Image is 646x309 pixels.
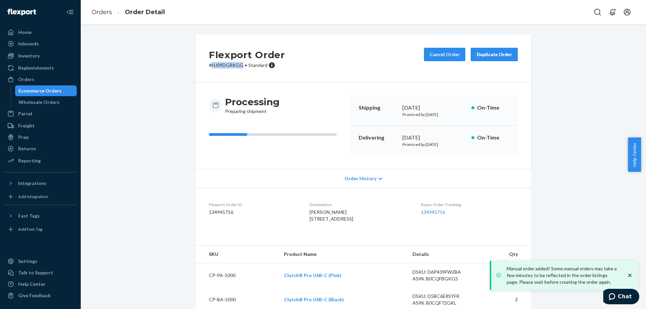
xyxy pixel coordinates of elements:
[606,5,619,19] button: Open notifications
[310,202,410,207] dt: Destination
[4,132,77,143] a: Prep
[4,27,77,38] a: Home
[4,178,77,189] button: Integrations
[248,62,267,68] span: Standard
[18,110,32,117] div: Parcel
[4,108,77,119] a: Parcel
[481,245,531,263] th: Qty
[4,120,77,131] a: Freight
[359,134,397,142] p: Delivering
[412,275,476,282] div: ASIN: B0CQFBGKG5
[4,224,77,235] a: Add Fast Tag
[63,5,77,19] button: Close Navigation
[345,175,376,182] span: Order History
[477,104,510,112] p: On-Time
[4,143,77,154] a: Returns
[15,97,77,108] a: Wholesale Orders
[424,48,465,61] button: Cancel Order
[476,51,512,58] div: Duplicate Order
[591,5,604,19] button: Open Search Box
[18,134,29,141] div: Prep
[4,290,77,301] button: Give Feedback
[195,263,279,288] td: CP-PA-5000
[225,96,280,115] div: Preparing shipment
[402,134,466,142] div: [DATE]
[19,99,60,106] div: Wholesale Orders
[471,48,518,61] button: Duplicate Order
[412,300,476,306] div: ASIN: B0CQF72GKL
[4,267,77,278] button: Talk to Support
[18,52,40,59] div: Inventory
[507,265,620,285] p: Manual order added! Some manual orders may take a few minutes to be reflected in the order listin...
[279,245,407,263] th: Product Name
[18,292,51,299] div: Give Feedback
[407,245,481,263] th: Details
[18,122,35,129] div: Freight
[209,48,285,62] h2: Flexport Order
[18,180,46,187] div: Integrations
[4,50,77,61] a: Inventory
[4,38,77,49] a: Inbounds
[284,272,342,278] a: Clutch® Pro USB-C (Pink)
[18,194,48,199] div: Add Integration
[18,76,34,83] div: Orders
[310,209,353,222] span: [PERSON_NAME] [STREET_ADDRESS]
[209,209,299,216] dd: 134945716
[284,297,344,302] a: Clutch® Pro USB-C (Black)
[18,258,37,265] div: Settings
[477,134,510,142] p: On-Time
[402,142,466,147] p: Promised by [DATE]
[421,202,518,207] dt: Buyer Order Tracking
[4,155,77,166] a: Reporting
[603,289,639,306] iframe: Opens a widget where you can chat to one of our agents
[421,209,445,215] a: 134945716
[15,85,77,96] a: Ecommerce Orders
[412,293,476,300] div: DSKU: D5BC6E8SYFR
[7,9,36,15] img: Flexport logo
[4,210,77,221] button: Fast Tags
[209,62,285,69] p: # HJ09DGRKGG
[18,40,39,47] div: Inbounds
[18,65,54,71] div: Replenishments
[18,281,45,287] div: Help Center
[620,5,634,19] button: Open account menu
[86,2,170,22] ol: breadcrumbs
[195,245,279,263] th: SKU
[626,272,633,279] svg: close toast
[125,8,165,16] a: Order Detail
[18,29,32,36] div: Home
[4,74,77,85] a: Orders
[4,63,77,73] a: Replenishments
[402,112,466,117] p: Promised by [DATE]
[19,87,62,94] div: Ecommerce Orders
[209,202,299,207] dt: Flexport Order ID
[402,104,466,112] div: [DATE]
[225,96,280,108] h3: Processing
[481,263,531,288] td: 1
[4,279,77,289] a: Help Center
[4,191,77,202] a: Add Integration
[18,145,36,152] div: Returns
[92,8,112,16] a: Orders
[628,138,641,172] button: Help Center
[18,157,41,164] div: Reporting
[4,256,77,267] a: Settings
[18,213,40,219] div: Fast Tags
[245,62,247,68] span: •
[359,104,397,112] p: Shipping
[18,269,53,276] div: Talk to Support
[18,226,42,232] div: Add Fast Tag
[412,269,476,275] div: DSKU: D6P439FW2BA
